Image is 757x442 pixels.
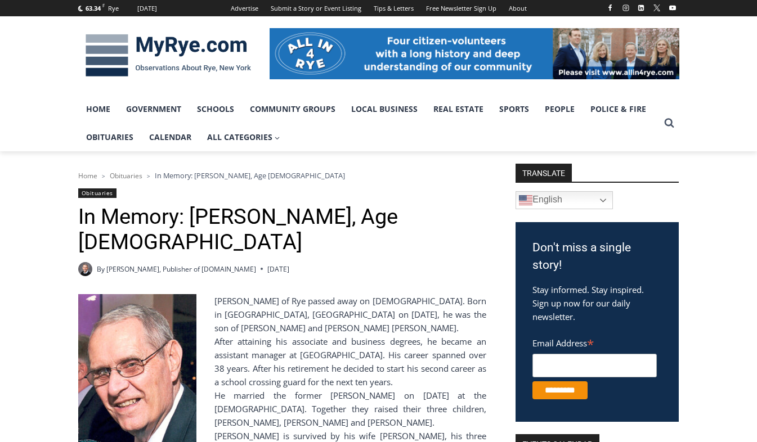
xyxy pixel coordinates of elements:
span: In Memory: [PERSON_NAME], Age [DEMOGRAPHIC_DATA] [155,170,345,181]
span: > [147,172,150,180]
nav: Primary Navigation [78,95,659,152]
div: Rye [108,3,119,13]
a: Instagram [619,1,633,15]
a: Home [78,95,118,123]
a: Linkedin [634,1,648,15]
h3: Don't miss a single story! [532,239,662,274]
div: He married the former [PERSON_NAME] on [DATE] at the [DEMOGRAPHIC_DATA]. Together they raised the... [78,389,486,429]
a: Real Estate [425,95,491,123]
p: Stay informed. Stay inspired. Sign up now for our daily newsletter. [532,283,662,323]
button: View Search Form [659,113,679,133]
label: Email Address [532,332,657,352]
div: [PERSON_NAME] of Rye passed away on [DEMOGRAPHIC_DATA]. Born in [GEOGRAPHIC_DATA], [GEOGRAPHIC_DA... [78,294,486,335]
span: By [97,264,105,274]
img: en [519,193,532,207]
nav: Breadcrumbs [78,170,486,181]
span: F [102,2,105,8]
a: Obituaries [78,123,141,151]
a: [PERSON_NAME], Publisher of [DOMAIN_NAME] [106,264,256,274]
img: All in for Rye [270,28,679,79]
span: 63.34 [86,4,101,12]
a: Community Groups [242,95,343,123]
a: Calendar [141,123,199,151]
a: X [650,1,664,15]
a: All Categories [199,123,288,151]
a: Home [78,171,97,181]
a: Local Business [343,95,425,123]
div: [DATE] [137,3,157,13]
a: YouTube [666,1,679,15]
strong: TRANSLATE [516,164,572,182]
a: Sports [491,95,537,123]
a: People [537,95,583,123]
a: Facebook [603,1,617,15]
img: MyRye.com [78,26,258,85]
a: Author image [78,262,92,276]
a: Government [118,95,189,123]
a: Police & Fire [583,95,654,123]
a: English [516,191,613,209]
a: Obituaries [110,171,142,181]
time: [DATE] [267,264,289,274]
span: All Categories [207,131,280,143]
div: After attaining his associate and business degrees, he became an assistant manager at [GEOGRAPHIC... [78,335,486,389]
a: Obituaries [78,188,117,198]
span: > [102,172,105,180]
h1: In Memory: [PERSON_NAME], Age [DEMOGRAPHIC_DATA] [78,204,486,255]
a: Schools [189,95,242,123]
